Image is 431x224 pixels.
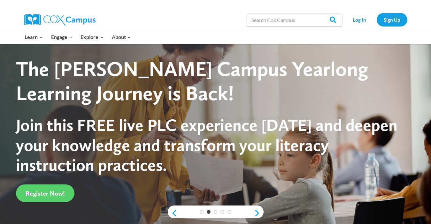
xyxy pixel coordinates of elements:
span: Learn [25,33,43,41]
a: 3 [214,210,218,214]
span: Join this FREE live PLC experience [DATE] and deepen your knowledge and transform your literacy i... [16,115,397,175]
span: About [112,33,131,41]
nav: Primary Navigation [21,30,135,44]
img: Cox Campus [24,14,96,26]
nav: Secondary Navigation [346,13,407,26]
a: Sign Up [377,13,407,26]
div: content slider buttons [168,207,264,220]
a: previous [168,209,177,217]
div: The [PERSON_NAME] Campus Yearlong Learning Journey is Back! [16,57,404,106]
input: Search Cox Campus [247,13,342,26]
a: 2 [207,210,211,214]
a: 1 [200,210,204,214]
a: 5 [227,210,231,214]
span: Engage [51,33,73,41]
span: Register Now! [26,190,65,197]
span: Explore [81,33,104,41]
a: next [254,209,264,217]
a: Log In [346,13,373,26]
a: 4 [220,210,224,214]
